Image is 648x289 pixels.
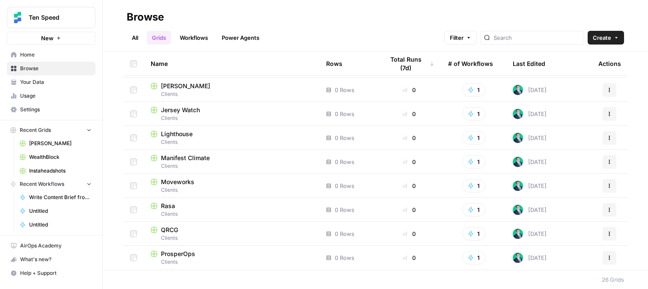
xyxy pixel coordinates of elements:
[384,134,434,142] div: 0
[29,207,92,215] span: Untitled
[384,229,434,238] div: 0
[10,10,25,25] img: Ten Speed Logo
[20,269,92,277] span: Help + Support
[16,164,95,178] a: Instaheadshots
[513,181,547,191] div: [DATE]
[513,133,523,143] img: loq7q7lwz012dtl6ci9jrncps3v6
[217,31,265,45] a: Power Agents
[513,253,523,263] img: loq7q7lwz012dtl6ci9jrncps3v6
[7,103,95,116] a: Settings
[161,202,175,210] span: Rasa
[20,126,51,134] span: Recent Grids
[29,167,92,175] span: Instaheadshots
[7,253,95,266] div: What's new?
[151,162,312,170] span: Clients
[151,186,312,194] span: Clients
[513,133,547,143] div: [DATE]
[29,153,92,161] span: WealthBlock
[462,227,485,241] button: 1
[462,251,485,265] button: 1
[161,130,193,138] span: Lighthouse
[20,106,92,113] span: Settings
[127,10,164,24] div: Browse
[161,154,210,162] span: Manifest Climate
[20,92,92,100] span: Usage
[41,34,54,42] span: New
[384,253,434,262] div: 0
[20,78,92,86] span: Your Data
[175,31,213,45] a: Workflows
[335,110,354,118] span: 0 Rows
[161,82,210,90] span: [PERSON_NAME]
[16,204,95,218] a: Untitled
[335,229,354,238] span: 0 Rows
[462,179,485,193] button: 1
[151,90,312,98] span: Clients
[513,229,523,239] img: loq7q7lwz012dtl6ci9jrncps3v6
[513,85,547,95] div: [DATE]
[29,140,92,147] span: [PERSON_NAME]
[513,109,547,119] div: [DATE]
[335,134,354,142] span: 0 Rows
[7,32,95,45] button: New
[384,86,434,94] div: 0
[335,86,354,94] span: 0 Rows
[7,62,95,75] a: Browse
[151,130,312,146] a: LighthouseClients
[326,52,342,75] div: Rows
[513,229,547,239] div: [DATE]
[147,31,171,45] a: Grids
[151,210,312,218] span: Clients
[335,158,354,166] span: 0 Rows
[151,258,312,266] span: Clients
[16,218,95,232] a: Untitled
[127,31,143,45] a: All
[151,178,312,194] a: MoveworksClients
[7,48,95,62] a: Home
[161,178,194,186] span: Moveworks
[7,266,95,280] button: Help + Support
[513,157,523,167] img: loq7q7lwz012dtl6ci9jrncps3v6
[462,83,485,97] button: 1
[151,202,312,218] a: RasaClients
[513,52,545,75] div: Last Edited
[384,206,434,214] div: 0
[20,242,92,250] span: AirOps Academy
[384,110,434,118] div: 0
[16,150,95,164] a: WealthBlock
[16,191,95,204] a: Write Content Brief from Keyword [DEV]
[7,178,95,191] button: Recent Workflows
[602,275,624,284] div: 26 Grids
[29,13,80,22] span: Ten Speed
[513,85,523,95] img: loq7q7lwz012dtl6ci9jrncps3v6
[444,31,477,45] button: Filter
[7,89,95,103] a: Usage
[450,33,464,42] span: Filter
[20,51,92,59] span: Home
[20,65,92,72] span: Browse
[29,194,92,201] span: Write Content Brief from Keyword [DEV]
[161,226,178,234] span: QRCG
[151,234,312,242] span: Clients
[335,206,354,214] span: 0 Rows
[151,250,312,266] a: ProsperOpsClients
[513,253,547,263] div: [DATE]
[151,52,312,75] div: Name
[161,250,195,258] span: ProsperOps
[7,7,95,28] button: Workspace: Ten Speed
[448,52,493,75] div: # of Workflows
[598,52,621,75] div: Actions
[462,107,485,121] button: 1
[20,180,64,188] span: Recent Workflows
[513,157,547,167] div: [DATE]
[7,124,95,137] button: Recent Grids
[29,221,92,229] span: Untitled
[7,253,95,266] button: What's new?
[16,137,95,150] a: [PERSON_NAME]
[513,205,523,215] img: loq7q7lwz012dtl6ci9jrncps3v6
[384,182,434,190] div: 0
[335,253,354,262] span: 0 Rows
[151,114,312,122] span: Clients
[384,158,434,166] div: 0
[593,33,611,42] span: Create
